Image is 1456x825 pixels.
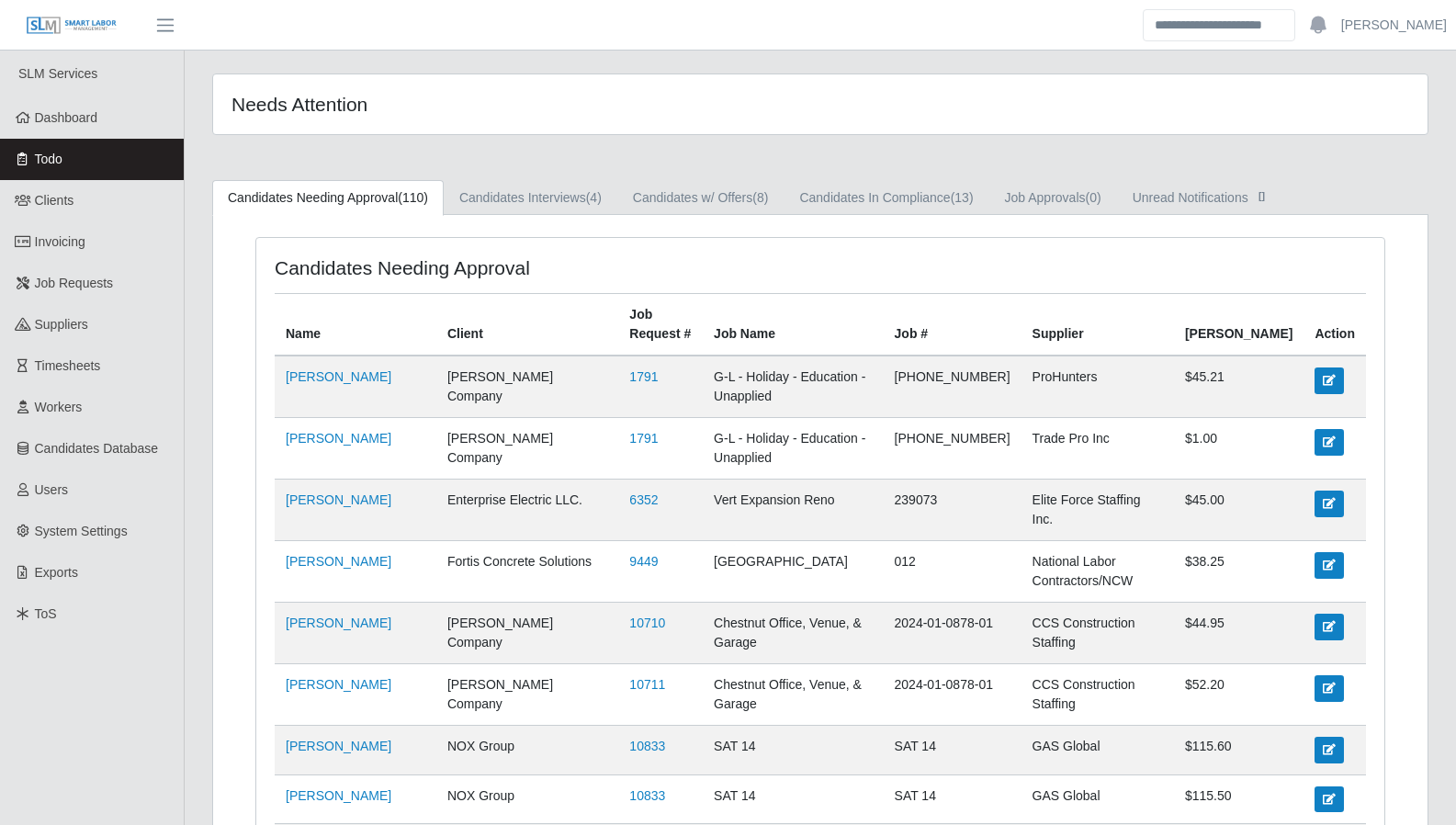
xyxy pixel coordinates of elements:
[629,739,665,753] a: 10833
[286,554,391,569] a: [PERSON_NAME]
[1174,294,1304,356] th: [PERSON_NAME]
[884,603,1021,664] td: 2024-01-0878-01
[629,431,658,446] a: 1791
[35,110,98,125] span: Dashboard
[286,677,391,692] a: [PERSON_NAME]
[703,418,883,480] td: G-L - Holiday - Education - Unapplied
[1174,726,1304,774] td: $115.60
[629,677,665,692] a: 10711
[703,294,883,356] th: Job Name
[884,774,1021,823] td: SAT 14
[1021,603,1174,664] td: CCS Construction Staffing
[286,492,391,507] a: [PERSON_NAME]
[286,739,391,753] a: [PERSON_NAME]
[35,234,85,249] span: Invoicing
[1174,356,1304,418] td: $45.21
[586,190,602,205] span: (4)
[275,294,436,356] th: Name
[703,664,883,726] td: Chestnut Office, Venue, & Garage
[1174,774,1304,823] td: $115.50
[444,180,617,216] a: Candidates Interviews
[436,774,618,823] td: NOX Group
[436,480,618,541] td: Enterprise Electric LLC.
[436,541,618,603] td: Fortis Concrete Solutions
[18,66,97,81] span: SLM Services
[884,294,1021,356] th: Job #
[436,418,618,480] td: [PERSON_NAME] Company
[703,774,883,823] td: SAT 14
[436,294,618,356] th: Client
[231,93,706,116] h4: Needs Attention
[1117,180,1287,216] a: Unread Notifications
[35,152,62,166] span: Todo
[784,180,988,216] a: Candidates In Compliance
[1174,418,1304,480] td: $1.00
[35,193,74,208] span: Clients
[703,726,883,774] td: SAT 14
[35,441,159,456] span: Candidates Database
[884,541,1021,603] td: 012
[1174,541,1304,603] td: $38.25
[989,180,1117,216] a: Job Approvals
[703,356,883,418] td: G-L - Holiday - Education - Unapplied
[436,726,618,774] td: NOX Group
[617,180,784,216] a: Candidates w/ Offers
[275,256,714,279] h4: Candidates Needing Approval
[35,482,69,497] span: Users
[35,524,128,538] span: System Settings
[629,554,658,569] a: 9449
[286,369,391,384] a: [PERSON_NAME]
[629,616,665,630] a: 10710
[703,541,883,603] td: [GEOGRAPHIC_DATA]
[35,276,114,290] span: Job Requests
[1021,418,1174,480] td: Trade Pro Inc
[35,400,83,414] span: Workers
[1021,541,1174,603] td: National Labor Contractors/NCW
[884,664,1021,726] td: 2024-01-0878-01
[286,431,391,446] a: [PERSON_NAME]
[1021,664,1174,726] td: CCS Construction Staffing
[1174,480,1304,541] td: $45.00
[1086,190,1101,205] span: (0)
[1021,480,1174,541] td: Elite Force Staffing Inc.
[884,480,1021,541] td: 239073
[436,603,618,664] td: [PERSON_NAME] Company
[1174,664,1304,726] td: $52.20
[398,190,428,205] span: (110)
[286,788,391,803] a: [PERSON_NAME]
[1253,188,1271,203] span: []
[629,492,658,507] a: 6352
[629,788,665,803] a: 10833
[35,565,78,580] span: Exports
[26,16,118,36] img: SLM Logo
[1174,603,1304,664] td: $44.95
[436,664,618,726] td: [PERSON_NAME] Company
[35,358,101,373] span: Timesheets
[1021,294,1174,356] th: Supplier
[436,356,618,418] td: [PERSON_NAME] Company
[629,369,658,384] a: 1791
[618,294,703,356] th: Job Request #
[703,480,883,541] td: Vert Expansion Reno
[1304,294,1366,356] th: Action
[884,418,1021,480] td: [PHONE_NUMBER]
[1341,16,1447,35] a: [PERSON_NAME]
[752,190,768,205] span: (8)
[884,726,1021,774] td: SAT 14
[35,317,88,332] span: Suppliers
[1021,356,1174,418] td: ProHunters
[35,606,57,621] span: ToS
[212,180,444,216] a: Candidates Needing Approval
[286,616,391,630] a: [PERSON_NAME]
[951,190,974,205] span: (13)
[1143,9,1295,41] input: Search
[884,356,1021,418] td: [PHONE_NUMBER]
[703,603,883,664] td: Chestnut Office, Venue, & Garage
[1021,774,1174,823] td: GAS Global
[1021,726,1174,774] td: GAS Global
